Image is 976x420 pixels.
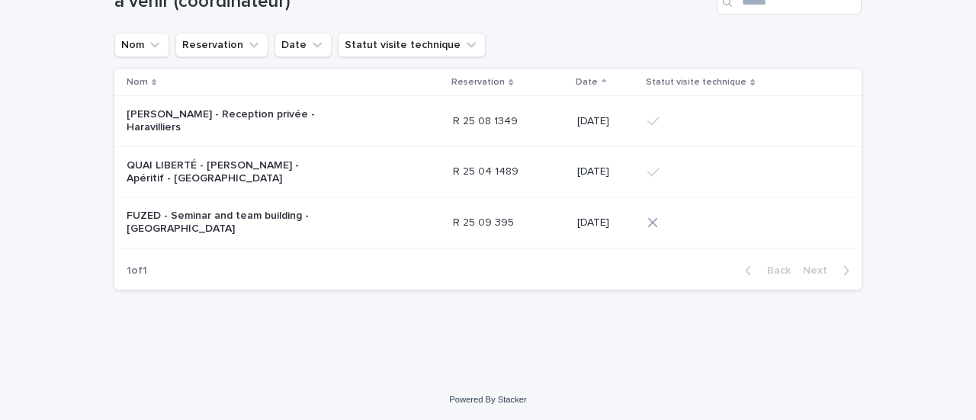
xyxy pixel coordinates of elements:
[114,96,862,147] tr: [PERSON_NAME] - Reception privée - HaravilliersR 25 08 1349R 25 08 1349 [DATE]
[114,33,169,57] button: Nom
[576,74,598,91] p: Date
[577,216,635,229] p: [DATE]
[646,74,746,91] p: Statut visite technique
[733,264,797,277] button: Back
[127,210,317,236] p: FUZED - Seminar and team building - [GEOGRAPHIC_DATA]
[114,146,862,197] tr: QUAI LIBERTÉ - [PERSON_NAME] - Apéritif - [GEOGRAPHIC_DATA]R 25 04 1489R 25 04 1489 [DATE]
[803,265,836,276] span: Next
[449,395,526,404] a: Powered By Stacker
[758,265,791,276] span: Back
[453,162,522,178] p: R 25 04 1489
[451,74,505,91] p: Reservation
[114,252,159,290] p: 1 of 1
[127,74,148,91] p: Nom
[127,159,317,185] p: QUAI LIBERTÉ - [PERSON_NAME] - Apéritif - [GEOGRAPHIC_DATA]
[127,108,317,134] p: [PERSON_NAME] - Reception privée - Haravilliers
[175,33,268,57] button: Reservation
[338,33,486,57] button: Statut visite technique
[797,264,862,277] button: Next
[274,33,332,57] button: Date
[453,213,517,229] p: R 25 09 395
[577,115,635,128] p: [DATE]
[114,197,862,248] tr: FUZED - Seminar and team building - [GEOGRAPHIC_DATA]R 25 09 395R 25 09 395 [DATE]
[577,165,635,178] p: [DATE]
[453,112,521,128] p: R 25 08 1349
